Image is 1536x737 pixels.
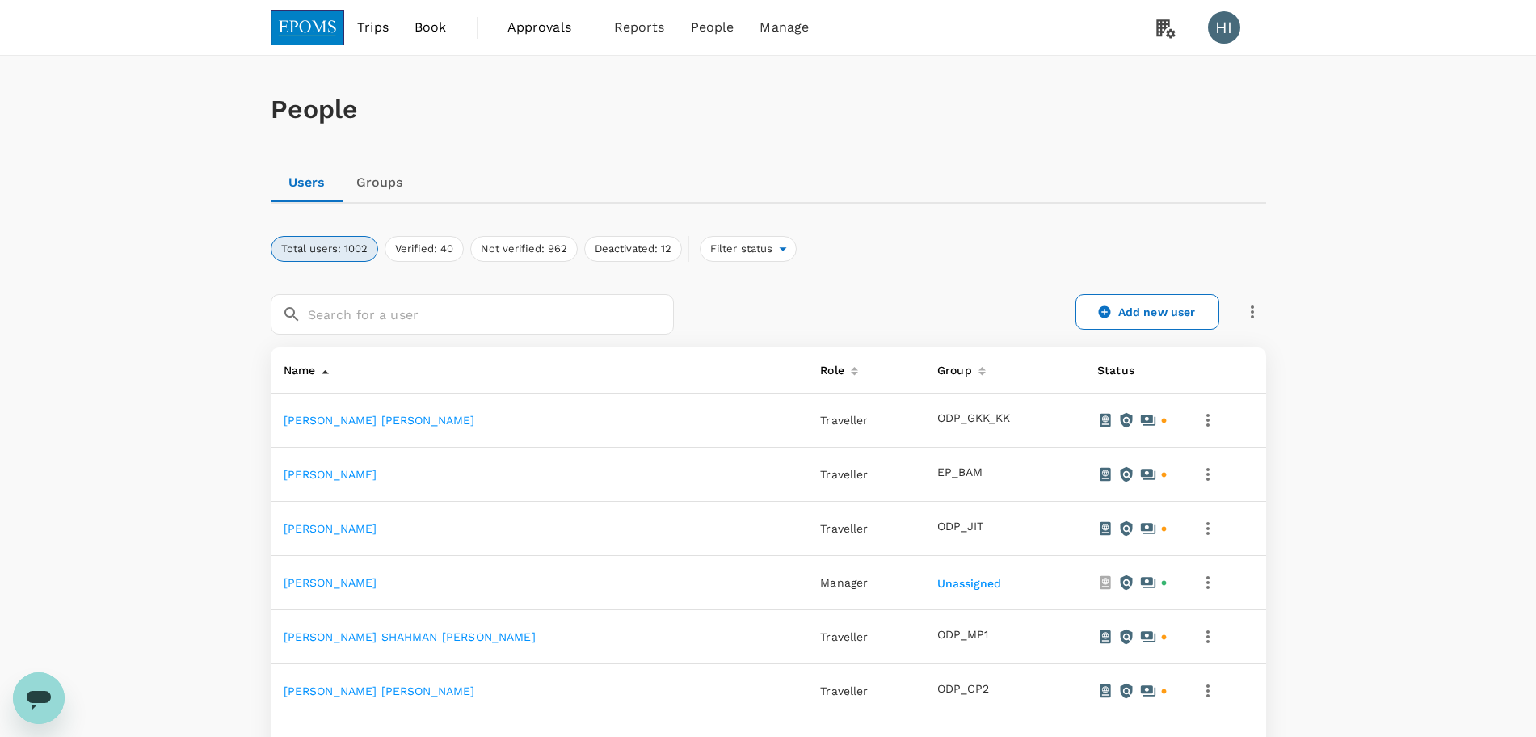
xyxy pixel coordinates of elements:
span: Traveller [820,468,868,481]
span: Approvals [507,18,588,37]
span: Traveller [820,630,868,643]
span: Reports [614,18,665,37]
input: Search for a user [308,294,674,335]
button: ODP_GKK_KK [937,412,1010,425]
button: ODP_JIT [937,520,983,533]
button: ODP_CP2 [937,683,989,696]
button: Not verified: 962 [470,236,578,262]
span: Book [415,18,447,37]
img: EPOMS SDN BHD [271,10,345,45]
button: Total users: 1002 [271,236,378,262]
a: Groups [343,163,416,202]
th: Status [1084,347,1181,394]
a: [PERSON_NAME] [284,468,377,481]
div: Group [931,354,972,380]
span: Traveller [820,414,868,427]
button: Unassigned [937,578,1004,591]
a: [PERSON_NAME] [PERSON_NAME] [284,414,475,427]
span: Manager [820,576,868,589]
a: [PERSON_NAME] SHAHMAN [PERSON_NAME] [284,630,536,643]
a: [PERSON_NAME] [PERSON_NAME] [284,684,475,697]
span: Manage [760,18,809,37]
a: [PERSON_NAME] [284,522,377,535]
button: EP_BAM [937,466,983,479]
div: Filter status [700,236,797,262]
iframe: Button to launch messaging window [13,672,65,724]
button: Deactivated: 12 [584,236,682,262]
span: People [691,18,734,37]
div: Name [277,354,316,380]
span: Traveller [820,684,868,697]
span: Traveller [820,522,868,535]
div: HI [1208,11,1240,44]
span: Filter status [701,242,780,257]
a: Users [271,163,343,202]
h1: People [271,95,1266,124]
a: Add new user [1075,294,1219,330]
button: Verified: 40 [385,236,464,262]
button: ODP_MP1 [937,629,988,642]
a: [PERSON_NAME] [284,576,377,589]
div: Role [814,354,844,380]
span: Trips [357,18,389,37]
